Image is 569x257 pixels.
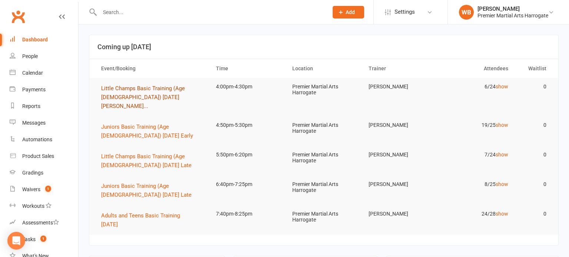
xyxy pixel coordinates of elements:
[362,78,438,95] td: [PERSON_NAME]
[10,181,78,198] a: Waivers 1
[438,205,515,223] td: 24/28
[101,212,180,228] span: Adults and Teens Basic Training [DATE]
[22,120,46,126] div: Messages
[7,232,25,250] div: Open Intercom Messenger
[515,116,553,134] td: 0
[286,78,362,101] td: Premier Martial Arts Harrogate
[209,59,286,78] th: Time
[286,116,362,140] td: Premier Martial Arts Harrogate
[286,59,362,78] th: Location
[209,146,286,163] td: 5:50pm-6:20pm
[209,78,286,95] td: 4:00pm-4:30pm
[496,122,508,128] a: show
[10,148,78,165] a: Product Sales
[10,131,78,148] a: Automations
[515,59,553,78] th: Waitlist
[333,6,364,18] button: Add
[40,236,46,242] span: 1
[438,59,515,78] th: Attendees
[101,183,192,198] span: Juniors Basic Training (Age [DEMOGRAPHIC_DATA]) [DATE] Late
[362,116,438,134] td: [PERSON_NAME]
[515,176,553,193] td: 0
[209,205,286,223] td: 7:40pm-8:25pm
[10,165,78,181] a: Gradings
[9,7,27,26] a: Clubworx
[478,6,548,12] div: [PERSON_NAME]
[10,115,78,131] a: Messages
[101,124,193,139] span: Juniors Basic Training (Age [DEMOGRAPHIC_DATA]) [DATE] Early
[10,198,78,214] a: Workouts
[45,186,51,192] span: 1
[101,152,203,170] button: Little Champs Basic Training (Age [DEMOGRAPHIC_DATA]) [DATE] Late
[22,236,36,242] div: Tasks
[209,176,286,193] td: 6:40pm-7:25pm
[496,211,508,217] a: show
[101,153,192,169] span: Little Champs Basic Training (Age [DEMOGRAPHIC_DATA]) [DATE] Late
[97,43,550,51] h3: Coming up [DATE]
[438,146,515,163] td: 7/24
[10,48,78,65] a: People
[101,182,203,199] button: Juniors Basic Training (Age [DEMOGRAPHIC_DATA]) [DATE] Late
[286,205,362,229] td: Premier Martial Arts Harrogate
[286,176,362,199] td: Premier Martial Arts Harrogate
[10,81,78,98] a: Payments
[22,70,43,76] div: Calendar
[362,146,438,163] td: [PERSON_NAME]
[362,205,438,223] td: [PERSON_NAME]
[438,116,515,134] td: 19/25
[459,5,474,20] div: WB
[346,9,355,15] span: Add
[22,153,54,159] div: Product Sales
[22,186,40,192] div: Waivers
[496,152,508,158] a: show
[496,84,508,89] a: show
[22,136,52,142] div: Automations
[22,170,43,176] div: Gradings
[438,78,515,95] td: 6/24
[10,31,78,48] a: Dashboard
[10,231,78,248] a: Tasks 1
[10,98,78,115] a: Reports
[496,181,508,187] a: show
[101,211,203,229] button: Adults and Teens Basic Training [DATE]
[101,84,203,111] button: Little Champs Basic Training (Age [DEMOGRAPHIC_DATA]) [DATE] [PERSON_NAME]...
[10,65,78,81] a: Calendar
[362,59,438,78] th: Trainer
[362,176,438,193] td: [PERSON_NAME]
[438,176,515,193] td: 8/25
[101,122,203,140] button: Juniors Basic Training (Age [DEMOGRAPHIC_DATA]) [DATE] Early
[515,205,553,223] td: 0
[209,116,286,134] td: 4:50pm-5:30pm
[22,220,59,226] div: Assessments
[515,146,553,163] td: 0
[22,87,46,92] div: Payments
[94,59,209,78] th: Event/Booking
[10,214,78,231] a: Assessments
[395,4,415,20] span: Settings
[22,53,38,59] div: People
[22,103,40,109] div: Reports
[478,12,548,19] div: Premier Martial Arts Harrogate
[22,203,44,209] div: Workouts
[286,146,362,169] td: Premier Martial Arts Harrogate
[97,7,323,17] input: Search...
[22,37,48,43] div: Dashboard
[101,85,185,109] span: Little Champs Basic Training (Age [DEMOGRAPHIC_DATA]) [DATE] [PERSON_NAME]...
[515,78,553,95] td: 0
